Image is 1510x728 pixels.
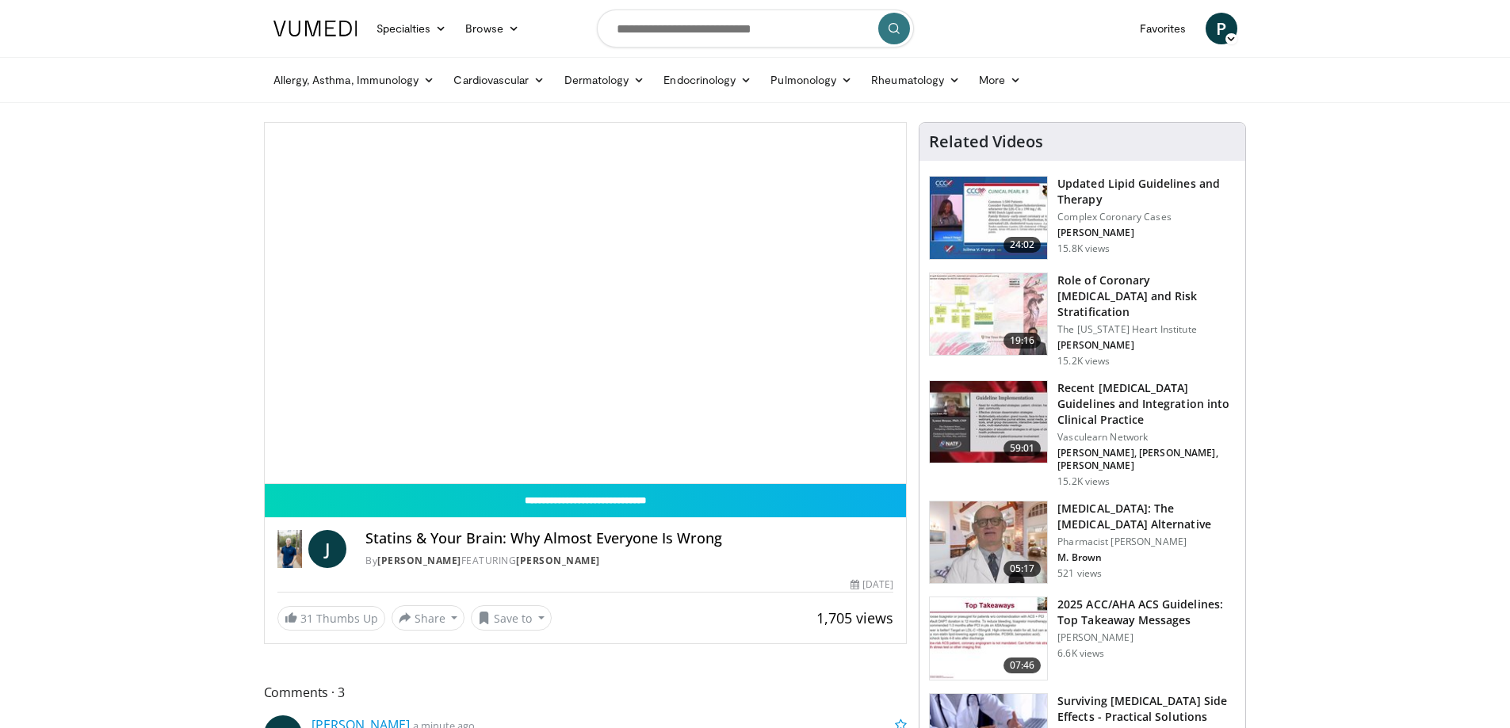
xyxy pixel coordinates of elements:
[1057,631,1236,644] p: [PERSON_NAME]
[1057,380,1236,428] h3: Recent [MEDICAL_DATA] Guidelines and Integration into Clinical Practice
[816,608,893,627] span: 1,705 views
[444,64,554,96] a: Cardiovascular
[555,64,655,96] a: Dermatology
[1057,647,1104,660] p: 6.6K views
[1003,333,1042,349] span: 19:16
[1057,355,1110,368] p: 15.2K views
[1057,551,1236,564] p: M. Brown
[929,176,1236,260] a: 24:02 Updated Lipid Guidelines and Therapy Complex Coronary Cases [PERSON_NAME] 15.8K views
[1206,13,1237,44] a: P
[300,611,313,626] span: 31
[273,21,357,36] img: VuMedi Logo
[1057,475,1110,488] p: 15.2K views
[1057,227,1236,239] p: [PERSON_NAME]
[456,13,529,44] a: Browse
[929,132,1043,151] h4: Related Videos
[1057,323,1236,336] p: The [US_STATE] Heart Institute
[1003,440,1042,456] span: 59:01
[862,64,969,96] a: Rheumatology
[929,273,1236,368] a: 19:16 Role of Coronary [MEDICAL_DATA] and Risk Stratification The [US_STATE] Heart Institute [PER...
[1057,501,1236,532] h3: [MEDICAL_DATA]: The [MEDICAL_DATA] Alternative
[367,13,457,44] a: Specialties
[471,605,552,631] button: Save to
[516,554,600,567] a: [PERSON_NAME]
[929,380,1236,488] a: 59:01 Recent [MEDICAL_DATA] Guidelines and Integration into Clinical Practice Vasculearn Network ...
[277,530,303,568] img: Dr. Jordan Rennicke
[1057,431,1236,444] p: Vasculearn Network
[1003,561,1042,577] span: 05:17
[929,501,1236,585] a: 05:17 [MEDICAL_DATA]: The [MEDICAL_DATA] Alternative Pharmacist [PERSON_NAME] M. Brown 521 views
[1057,597,1236,628] h3: 2025 ACC/AHA ACS Guidelines: Top Takeaway Messages
[1057,242,1110,255] p: 15.8K views
[930,177,1047,259] img: 77f671eb-9394-4acc-bc78-a9f077f94e00.150x105_q85_crop-smart_upscale.jpg
[1057,211,1236,223] p: Complex Coronary Cases
[929,597,1236,680] a: 07:46 2025 ACC/AHA ACS Guidelines: Top Takeaway Messages [PERSON_NAME] 6.6K views
[1057,273,1236,320] h3: Role of Coronary [MEDICAL_DATA] and Risk Stratification
[930,273,1047,356] img: 1efa8c99-7b8a-4ab5-a569-1c219ae7bd2c.150x105_q85_crop-smart_upscale.jpg
[1003,657,1042,673] span: 07:46
[365,554,893,568] div: By FEATURING
[264,682,908,703] span: Comments 3
[1057,176,1236,208] h3: Updated Lipid Guidelines and Therapy
[1130,13,1196,44] a: Favorites
[365,530,893,547] h4: Statins & Your Brain: Why Almost Everyone Is Wrong
[265,123,907,484] video-js: Video Player
[930,381,1047,463] img: 87825f19-cf4c-4b91-bba1-ce218758c6bb.150x105_q85_crop-smart_upscale.jpg
[392,605,465,631] button: Share
[1057,536,1236,548] p: Pharmacist [PERSON_NAME]
[1003,237,1042,253] span: 24:02
[1057,447,1236,472] p: [PERSON_NAME], [PERSON_NAME], [PERSON_NAME]
[930,501,1047,584] img: ce9609b9-a9bf-4b08-84dd-8eeb8ab29fc6.150x105_q85_crop-smart_upscale.jpg
[277,606,385,631] a: 31 Thumbs Up
[308,530,346,568] a: J
[654,64,761,96] a: Endocrinology
[851,577,893,592] div: [DATE]
[1057,693,1236,725] h3: Surviving [MEDICAL_DATA] Side Effects - Practical Solutions
[1057,339,1236,352] p: [PERSON_NAME]
[377,554,461,567] a: [PERSON_NAME]
[969,64,1030,96] a: More
[597,10,914,48] input: Search topics, interventions
[1057,567,1102,580] p: 521 views
[264,64,445,96] a: Allergy, Asthma, Immunology
[761,64,862,96] a: Pulmonology
[930,597,1047,680] img: 369ac253-1227-4c00-b4e1-6e957fd240a8.150x105_q85_crop-smart_upscale.jpg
